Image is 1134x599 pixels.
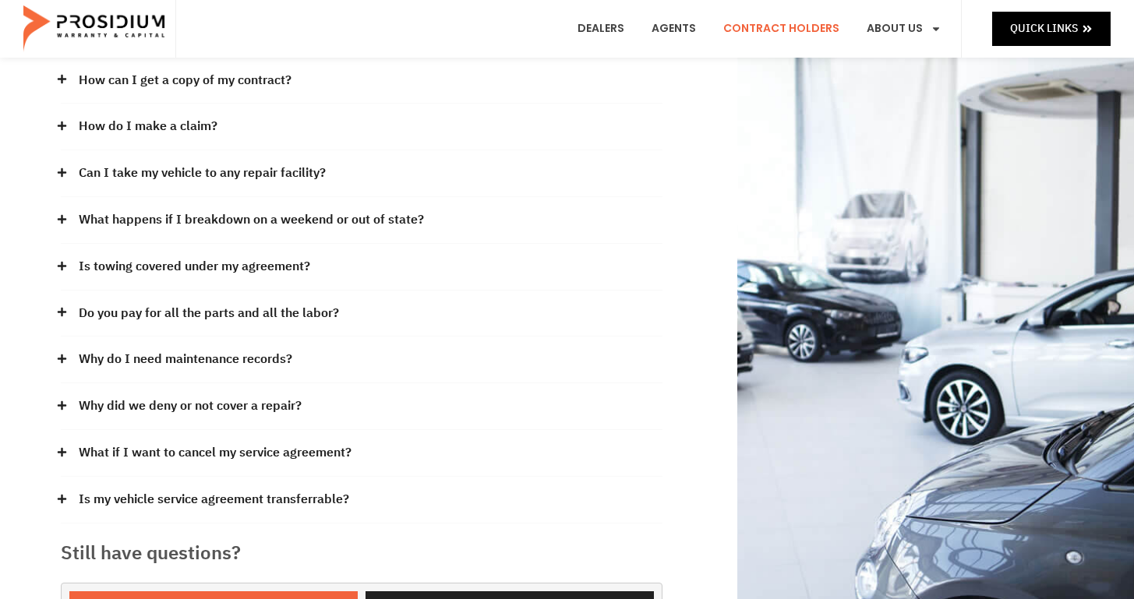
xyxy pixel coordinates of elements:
[79,69,291,92] a: How can I get a copy of my contract?
[79,209,424,231] a: What happens if I breakdown on a weekend or out of state?
[61,539,662,567] h3: Still have questions?
[79,302,339,325] a: Do you pay for all the parts and all the labor?
[61,430,662,477] div: What if I want to cancel my service agreement?
[61,58,662,104] div: How can I get a copy of my contract?
[61,291,662,337] div: Do you pay for all the parts and all the labor?
[61,104,662,150] div: How do I make a claim?
[79,395,302,418] a: Why did we deny or not cover a repair?
[61,150,662,197] div: Can I take my vehicle to any repair facility?
[79,348,292,371] a: Why do I need maintenance records?
[61,197,662,244] div: What happens if I breakdown on a weekend or out of state?
[992,12,1111,45] a: Quick Links
[1010,19,1078,38] span: Quick Links
[61,244,662,291] div: Is towing covered under my agreement?
[61,336,662,383] div: Why do I need maintenance records?
[79,442,352,464] a: What if I want to cancel my service agreement?
[61,383,662,430] div: Why did we deny or not cover a repair?
[79,255,310,278] a: Is towing covered under my agreement?
[79,488,349,511] a: Is my vehicle service agreement transferrable?
[79,162,326,185] a: Can I take my vehicle to any repair facility?
[61,477,662,523] div: Is my vehicle service agreement transferrable?
[79,115,217,138] a: How do I make a claim?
